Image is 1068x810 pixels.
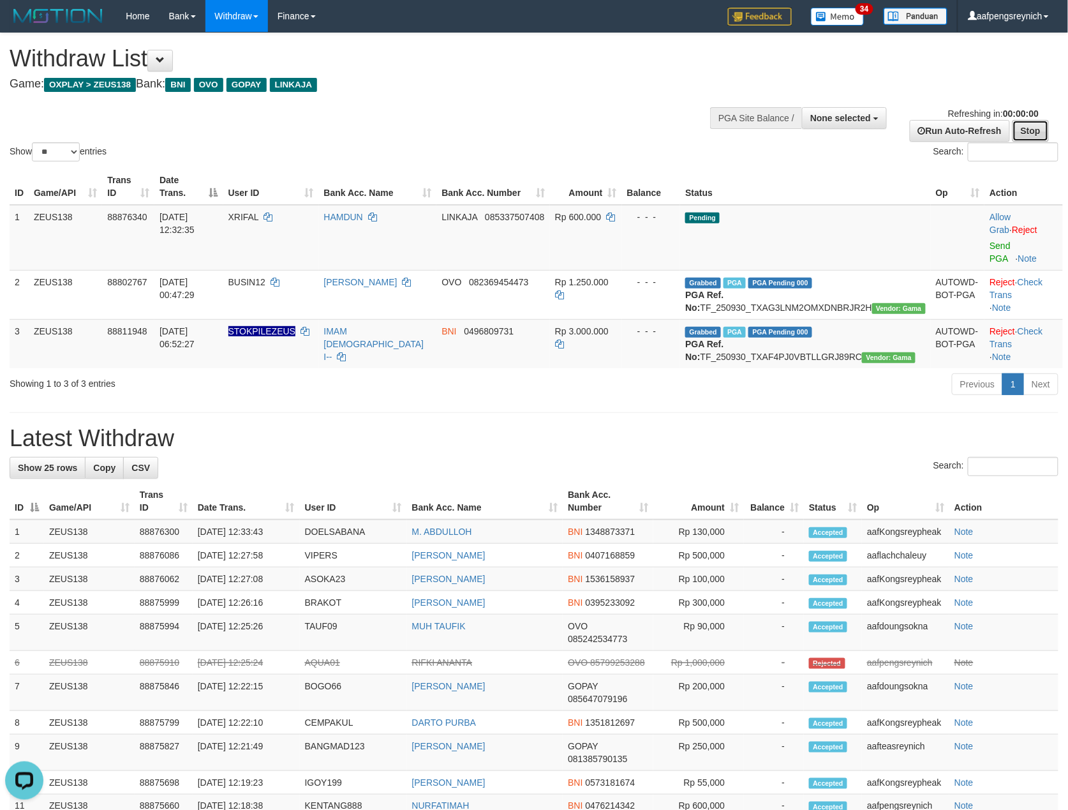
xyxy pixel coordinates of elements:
a: M. ABDULLOH [412,527,472,537]
select: Showentries [32,142,80,161]
td: - [744,735,804,771]
td: TF_250930_TXAF4PJ0VBTLLGRJ89RC [680,319,930,368]
th: Game/API: activate to sort column ascending [44,483,135,520]
td: Rp 130,000 [653,520,744,544]
td: 88875910 [135,651,193,675]
td: - [744,711,804,735]
td: aafteasreynich [862,735,949,771]
td: AQUA01 [300,651,407,675]
td: ZEUS138 [44,735,135,771]
td: ZEUS138 [44,615,135,651]
th: Game/API: activate to sort column ascending [29,169,102,205]
span: Accepted [809,742,847,753]
td: 88875846 [135,675,193,711]
td: DOELSABANA [300,520,407,544]
a: Reject [1012,225,1037,235]
td: VIPERS [300,544,407,567]
b: PGA Ref. No: [685,339,723,362]
a: Allow Grab [990,212,1011,235]
span: Accepted [809,622,847,633]
a: Note [954,717,974,728]
span: Rp 1.250.000 [555,277,609,287]
td: 8 [10,711,44,735]
a: DARTO PURBA [412,717,477,728]
td: TF_250930_TXAG3LNM2OMXDNBRJR2H [680,270,930,319]
td: ZEUS138 [44,675,135,711]
th: Trans ID: activate to sort column ascending [102,169,154,205]
div: - - - [627,211,676,223]
td: BANGMAD123 [300,735,407,771]
td: 5 [10,615,44,651]
strong: 00:00:00 [1003,109,1039,119]
span: Copy 082369454473 to clipboard [469,277,528,287]
td: 6 [10,651,44,675]
a: Copy [85,457,124,479]
a: Note [1018,253,1037,264]
span: OVO [441,277,461,287]
a: [PERSON_NAME] [412,741,486,751]
span: 88811948 [107,326,147,336]
td: AUTOWD-BOT-PGA [931,319,985,368]
span: Copy 085647079196 to clipboard [568,694,627,704]
td: aafKongsreypheak [862,520,949,544]
a: Stop [1012,120,1049,142]
td: ZEUS138 [44,520,135,544]
td: · [984,205,1063,271]
span: GOPAY [226,78,267,92]
td: BRAKOT [300,591,407,615]
span: [DATE] 00:47:29 [159,277,195,300]
span: Rp 3.000.000 [555,326,609,336]
span: Accepted [809,718,847,729]
a: [PERSON_NAME] [412,777,486,788]
th: Bank Acc. Name: activate to sort column ascending [319,169,437,205]
td: 3 [10,319,29,368]
td: ZEUS138 [44,544,135,567]
a: Check Trans [990,277,1042,300]
th: Balance [622,169,681,205]
th: Balance: activate to sort column ascending [744,483,804,520]
a: Run Auto-Refresh [910,120,1010,142]
td: CEMPAKUL [300,711,407,735]
h1: Withdraw List [10,46,699,71]
span: BNI [568,574,582,584]
span: Copy 081385790135 to clipboard [568,754,627,764]
td: 88875994 [135,615,193,651]
td: 2 [10,544,44,567]
td: [DATE] 12:33:43 [193,520,300,544]
td: 2 [10,270,29,319]
span: Nama rekening ada tanda titik/strip, harap diedit [228,326,296,336]
span: · [990,212,1012,235]
td: Rp 90,000 [653,615,744,651]
td: ZEUS138 [44,591,135,615]
td: · · [984,270,1063,319]
span: Copy 1351812697 to clipboard [586,717,635,728]
td: Rp 100,000 [653,567,744,591]
span: Copy 085242534773 to clipboard [568,634,627,644]
a: IMAM [DEMOGRAPHIC_DATA] I-- [324,326,424,362]
a: Show 25 rows [10,457,85,479]
a: [PERSON_NAME] [412,550,486,560]
span: Marked by aafsreyleap [723,327,746,338]
td: ZEUS138 [29,205,102,271]
span: Copy 1348873371 to clipboard [586,527,635,537]
td: [DATE] 12:21:49 [193,735,300,771]
div: - - - [627,276,676,289]
span: [DATE] 12:32:35 [159,212,195,235]
span: Accepted [809,682,847,693]
td: Rp 1,000,000 [653,651,744,675]
span: 34 [856,3,873,15]
td: - [744,771,804,795]
td: - [744,675,804,711]
span: Pending [685,213,720,223]
label: Search: [933,142,1058,161]
td: Rp 200,000 [653,675,744,711]
th: Action [984,169,1063,205]
span: Refreshing in: [948,109,1039,119]
span: Grabbed [685,327,721,338]
span: OVO [194,78,223,92]
a: Note [992,303,1011,313]
img: Feedback.jpg [728,8,792,26]
th: Date Trans.: activate to sort column descending [154,169,223,205]
span: GOPAY [568,741,598,751]
th: Status: activate to sort column ascending [804,483,862,520]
